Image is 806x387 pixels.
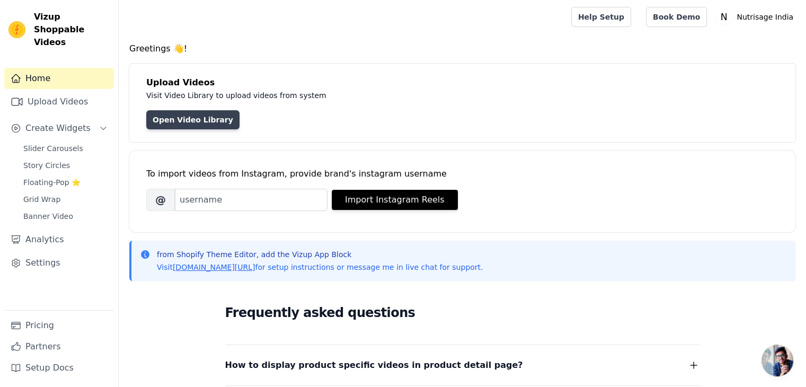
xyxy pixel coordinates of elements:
span: Create Widgets [25,122,91,135]
a: Upload Videos [4,91,114,112]
img: Vizup [8,21,25,38]
a: Analytics [4,229,114,250]
span: Banner Video [23,211,73,222]
a: Floating-Pop ⭐ [17,175,114,190]
p: Visit Video Library to upload videos from system [146,89,621,102]
span: Floating-Pop ⭐ [23,177,81,188]
a: Pricing [4,315,114,336]
p: from Shopify Theme Editor, add the Vizup App Block [157,249,483,260]
button: N Nutrisage India [715,7,798,27]
a: Banner Video [17,209,114,224]
h2: Frequently asked questions [225,302,700,323]
button: Create Widgets [4,118,114,139]
a: Story Circles [17,158,114,173]
a: Partners [4,336,114,357]
p: Visit for setup instructions or message me in live chat for support. [157,262,483,272]
a: Open Video Library [146,110,240,129]
button: Import Instagram Reels [332,190,458,210]
button: How to display product specific videos in product detail page? [225,358,700,373]
div: To import videos from Instagram, provide brand's instagram username [146,168,778,180]
h4: Upload Videos [146,76,778,89]
span: Grid Wrap [23,194,60,205]
h4: Greetings 👋! [129,42,795,55]
p: Nutrisage India [732,7,798,27]
a: Open chat [761,345,793,376]
span: Vizup Shoppable Videos [34,11,110,49]
span: Story Circles [23,160,70,171]
span: How to display product specific videos in product detail page? [225,358,523,373]
a: Settings [4,252,114,274]
a: Setup Docs [4,357,114,379]
a: Grid Wrap [17,192,114,207]
span: Slider Carousels [23,143,83,154]
span: @ [146,189,175,211]
a: Slider Carousels [17,141,114,156]
a: [DOMAIN_NAME][URL] [173,263,255,271]
a: Help Setup [571,7,631,27]
text: N [721,12,728,22]
input: username [175,189,327,211]
a: Home [4,68,114,89]
a: Book Demo [646,7,707,27]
